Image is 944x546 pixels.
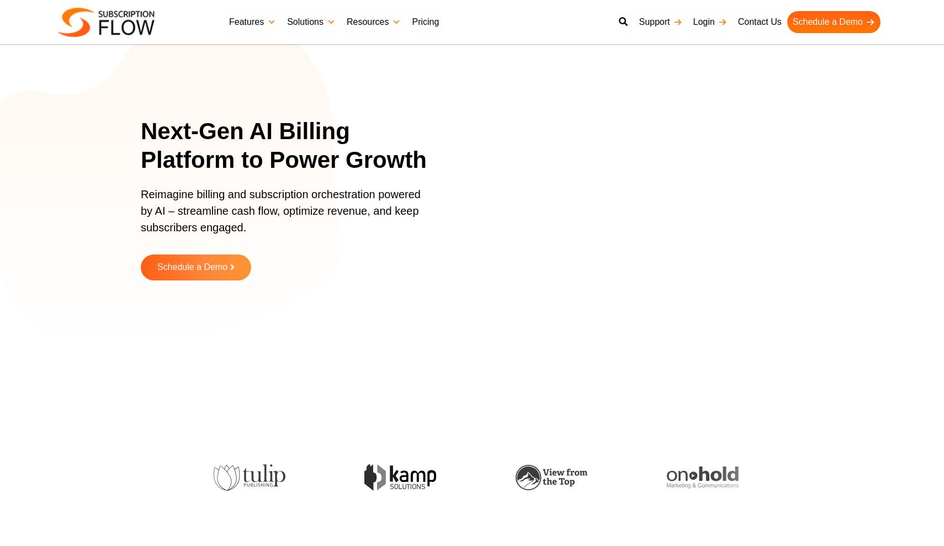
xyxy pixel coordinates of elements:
img: onhold-marketing [665,467,737,489]
img: tulip-publishing [212,464,284,491]
a: Features [224,11,282,33]
img: kamp-solution [363,464,434,490]
a: Solutions [282,11,341,33]
span: Schedule a Demo [157,263,227,272]
a: Schedule a Demo [141,255,251,280]
a: Pricing [406,11,444,33]
img: Subscriptionflow [58,8,155,37]
a: Login [688,11,733,33]
p: Reimagine billing and subscription orchestration powered by AI – streamline cash flow, optimize r... [141,186,428,247]
a: Contact Us [733,11,787,33]
a: Resources [341,11,406,33]
img: view-from-the-top [514,465,586,491]
h1: Next-Gen AI Billing Platform to Power Growth [141,117,442,175]
a: Support [633,11,687,33]
a: Schedule a Demo [787,11,881,33]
